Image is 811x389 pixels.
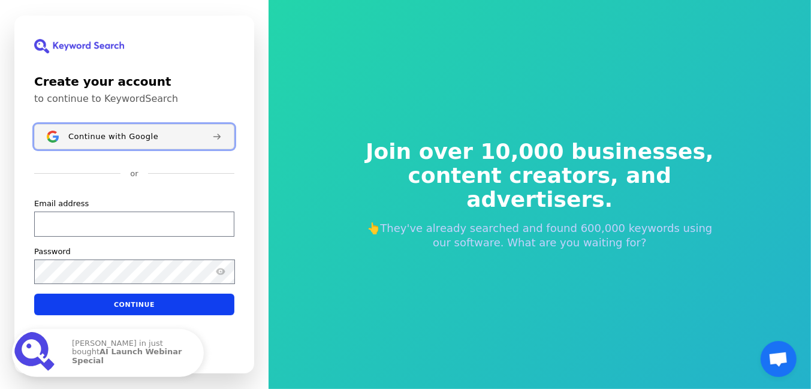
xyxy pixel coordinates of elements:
[358,164,722,212] span: content creators, and advertisers.
[34,198,89,209] label: Email address
[358,221,722,250] p: 👆They've already searched and found 600,000 keywords using our software. What are you waiting for?
[34,73,234,91] h1: Create your account
[34,294,234,315] button: Continue
[761,341,797,377] a: Mở cuộc trò chuyện
[72,347,182,364] strong: AI Launch Webinar Special
[68,132,158,141] span: Continue with Google
[130,168,138,179] p: or
[72,339,192,367] p: [PERSON_NAME] in just bought
[34,39,124,53] img: KeywordSearch
[213,264,228,279] button: Show password
[34,93,234,105] p: to continue to KeywordSearch
[358,140,722,164] span: Join over 10,000 businesses,
[34,124,234,149] button: Sign in with GoogleContinue with Google
[14,331,58,375] img: AI Launch Webinar Special
[47,131,59,143] img: Sign in with Google
[34,246,71,257] label: Password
